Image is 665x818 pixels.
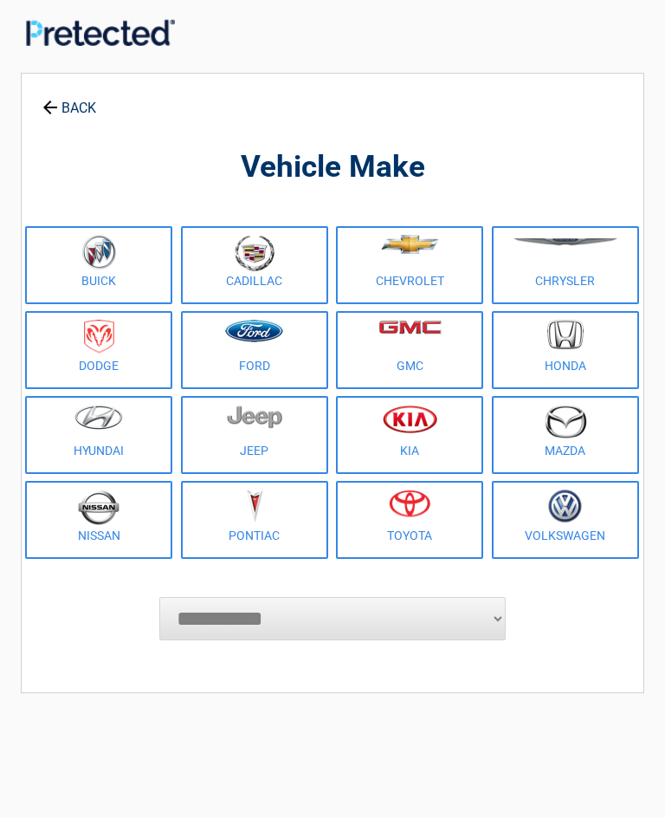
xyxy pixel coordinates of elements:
img: kia [383,405,437,433]
a: Chevrolet [336,226,483,304]
a: Buick [25,226,172,304]
a: Toyota [336,481,483,559]
img: nissan [78,490,119,525]
img: hyundai [74,405,123,430]
img: dodge [84,320,114,354]
img: ford [225,320,283,342]
a: Hyundai [25,396,172,474]
a: Dodge [25,311,172,389]
img: chrysler [513,238,618,246]
a: BACK [39,85,100,115]
img: cadillac [235,235,274,271]
img: volkswagen [548,490,582,523]
a: Chrysler [492,226,639,304]
a: GMC [336,311,483,389]
img: Main Logo [26,19,175,46]
h2: Vehicle Make [30,147,635,188]
img: chevrolet [381,235,439,254]
a: Kia [336,396,483,474]
a: Jeep [181,396,328,474]
a: Honda [492,311,639,389]
a: Ford [181,311,328,389]
img: toyota [389,490,430,517]
img: gmc [378,320,442,334]
img: honda [547,320,584,350]
a: Cadillac [181,226,328,304]
img: buick [82,235,116,269]
a: Volkswagen [492,481,639,559]
a: Pontiac [181,481,328,559]
img: pontiac [246,490,263,523]
a: Nissan [25,481,172,559]
a: Mazda [492,396,639,474]
img: jeep [227,405,282,429]
img: mazda [544,405,587,438]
